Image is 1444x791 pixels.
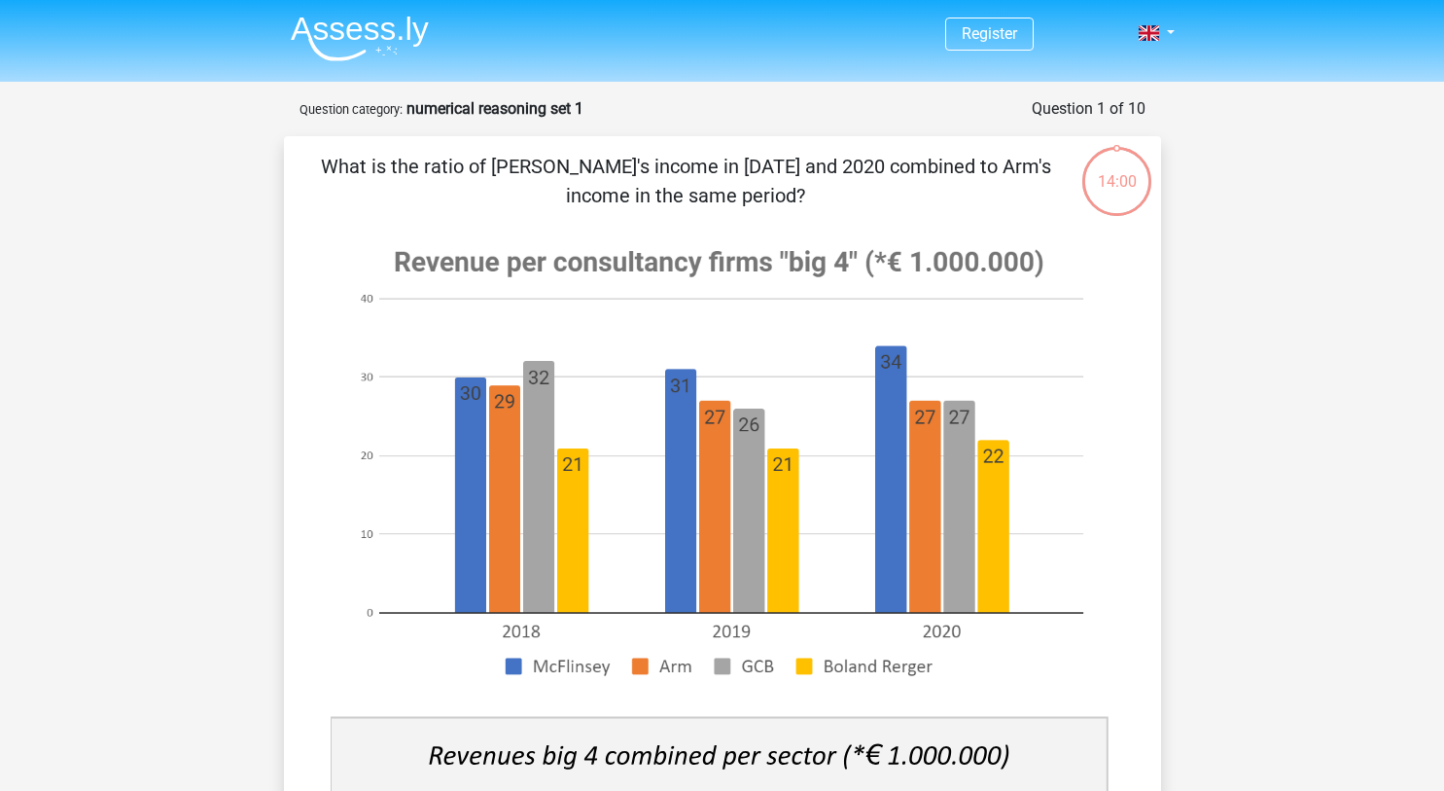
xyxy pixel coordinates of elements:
[406,99,583,118] strong: numerical reasoning set 1
[962,24,1017,43] a: Register
[299,102,403,117] small: Question category:
[315,152,1057,210] p: What is the ratio of [PERSON_NAME]'s income in [DATE] and 2020 combined to Arm's income in the sa...
[291,16,429,61] img: Assessly
[1080,145,1153,194] div: 14:00
[1032,97,1145,121] div: Question 1 of 10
